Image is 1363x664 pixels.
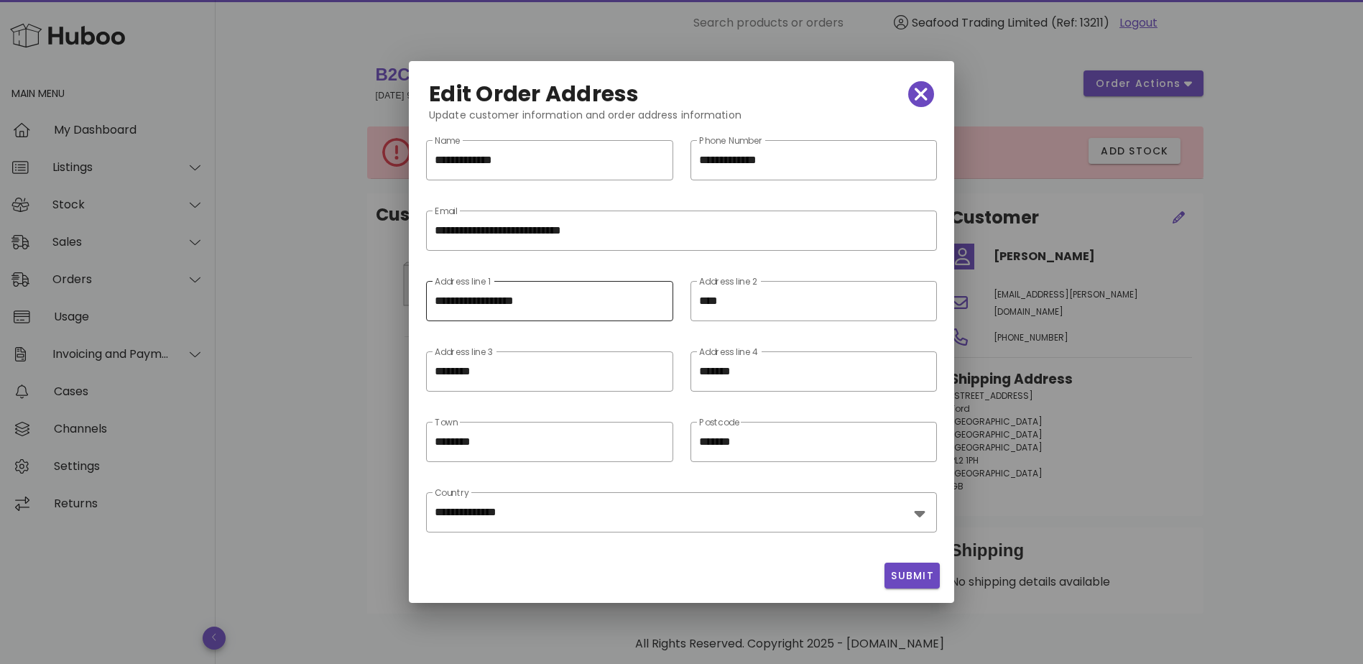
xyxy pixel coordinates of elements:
[435,418,458,428] label: Town
[435,347,493,358] label: Address line 3
[699,136,763,147] label: Phone Number
[699,347,759,358] label: Address line 4
[884,563,940,589] button: Submit
[699,277,757,287] label: Address line 2
[417,107,946,134] div: Update customer information and order address information
[890,568,934,584] span: Submit
[435,488,469,499] label: Country
[699,418,739,428] label: Postcode
[429,83,639,106] h2: Edit Order Address
[435,136,460,147] label: Name
[435,277,491,287] label: Address line 1
[435,206,458,217] label: Email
